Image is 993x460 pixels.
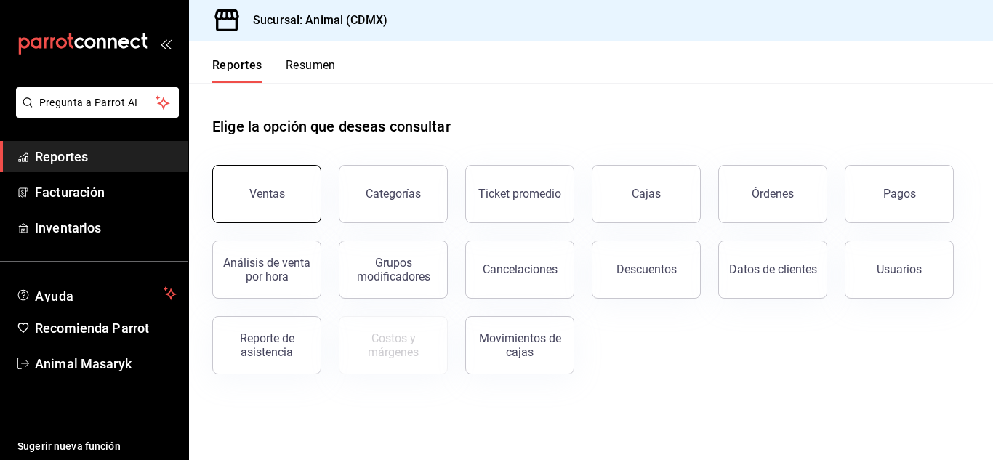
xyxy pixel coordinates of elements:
[17,439,177,454] span: Sugerir nueva función
[160,38,172,49] button: open_drawer_menu
[249,187,285,201] div: Ventas
[729,262,817,276] div: Datos de clientes
[718,241,827,299] button: Datos de clientes
[35,318,177,338] span: Recomienda Parrot
[592,165,701,223] a: Cajas
[475,331,565,359] div: Movimientos de cajas
[465,241,574,299] button: Cancelaciones
[10,105,179,121] a: Pregunta a Parrot AI
[883,187,916,201] div: Pagos
[339,241,448,299] button: Grupos modificadores
[241,12,387,29] h3: Sucursal: Animal (CDMX)
[222,256,312,283] div: Análisis de venta por hora
[35,147,177,166] span: Reportes
[212,58,262,83] button: Reportes
[483,262,558,276] div: Cancelaciones
[478,187,561,201] div: Ticket promedio
[16,87,179,118] button: Pregunta a Parrot AI
[35,354,177,374] span: Animal Masaryk
[212,116,451,137] h1: Elige la opción que deseas consultar
[39,95,156,110] span: Pregunta a Parrot AI
[35,285,158,302] span: Ayuda
[465,316,574,374] button: Movimientos de cajas
[339,316,448,374] button: Contrata inventarios para ver este reporte
[877,262,922,276] div: Usuarios
[286,58,336,83] button: Resumen
[212,316,321,374] button: Reporte de asistencia
[718,165,827,223] button: Órdenes
[592,241,701,299] button: Descuentos
[339,165,448,223] button: Categorías
[752,187,794,201] div: Órdenes
[845,165,954,223] button: Pagos
[35,218,177,238] span: Inventarios
[212,165,321,223] button: Ventas
[348,331,438,359] div: Costos y márgenes
[465,165,574,223] button: Ticket promedio
[632,185,662,203] div: Cajas
[366,187,421,201] div: Categorías
[616,262,677,276] div: Descuentos
[35,182,177,202] span: Facturación
[348,256,438,283] div: Grupos modificadores
[212,58,336,83] div: navigation tabs
[212,241,321,299] button: Análisis de venta por hora
[845,241,954,299] button: Usuarios
[222,331,312,359] div: Reporte de asistencia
